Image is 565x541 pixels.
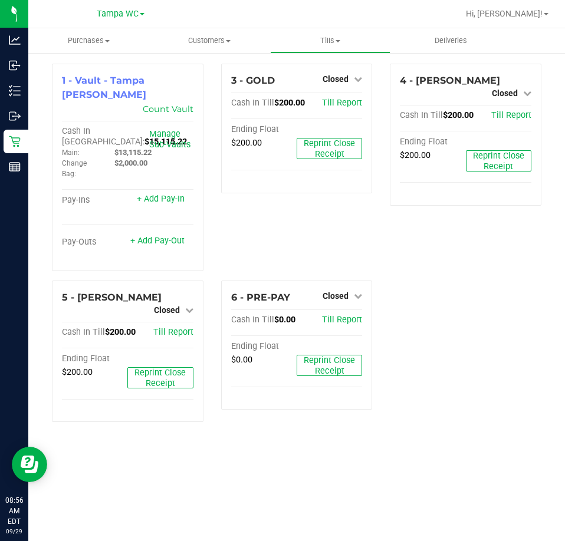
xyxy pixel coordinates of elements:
[153,327,193,337] a: Till Report
[271,35,390,46] span: Tills
[9,161,21,173] inline-svg: Reports
[390,28,511,53] a: Deliveries
[149,28,270,53] a: Customers
[62,195,127,206] div: Pay-Ins
[28,28,149,53] a: Purchases
[400,150,431,160] span: $200.00
[62,159,87,178] span: Change Bag:
[130,236,185,246] a: + Add Pay-Out
[154,305,180,315] span: Closed
[62,75,146,100] span: 1 - Vault - Tampa [PERSON_NAME]
[62,126,144,147] span: Cash In [GEOGRAPHIC_DATA]:
[400,137,465,147] div: Ending Float
[322,315,362,325] a: Till Report
[114,159,147,167] span: $2,000.00
[400,75,500,86] span: 4 - [PERSON_NAME]
[297,355,362,376] button: Reprint Close Receipt
[97,9,139,19] span: Tampa WC
[62,367,93,377] span: $200.00
[443,110,474,120] span: $200.00
[270,28,391,53] a: Tills
[5,495,23,527] p: 08:56 AM EDT
[304,138,355,159] span: Reprint Close Receipt
[134,368,186,388] span: Reprint Close Receipt
[231,355,252,365] span: $0.00
[473,151,524,171] span: Reprint Close Receipt
[105,327,136,337] span: $200.00
[491,110,531,120] a: Till Report
[466,150,531,171] button: Reprint Close Receipt
[144,137,187,147] span: $15,115.22
[150,35,270,46] span: Customers
[492,88,518,98] span: Closed
[28,35,149,46] span: Purchases
[274,98,305,108] span: $200.00
[149,129,190,150] a: Manage Sub-Vaults
[127,367,193,388] button: Reprint Close Receipt
[62,354,127,364] div: Ending Float
[62,327,105,337] span: Cash In Till
[143,104,193,114] a: Count Vault
[323,74,349,84] span: Closed
[9,85,21,97] inline-svg: Inventory
[9,136,21,147] inline-svg: Retail
[419,35,483,46] span: Deliveries
[231,315,274,325] span: Cash In Till
[62,149,80,157] span: Main:
[231,341,297,352] div: Ending Float
[114,148,152,157] span: $13,115.22
[137,194,185,204] a: + Add Pay-In
[466,9,543,18] span: Hi, [PERSON_NAME]!
[231,124,297,135] div: Ending Float
[231,138,262,148] span: $200.00
[400,110,443,120] span: Cash In Till
[12,447,47,482] iframe: Resource center
[9,34,21,46] inline-svg: Analytics
[297,138,362,159] button: Reprint Close Receipt
[9,110,21,122] inline-svg: Outbound
[274,315,295,325] span: $0.00
[231,98,274,108] span: Cash In Till
[5,527,23,536] p: 09/29
[304,355,355,376] span: Reprint Close Receipt
[231,292,290,303] span: 6 - PRE-PAY
[9,60,21,71] inline-svg: Inbound
[62,292,162,303] span: 5 - [PERSON_NAME]
[231,75,275,86] span: 3 - GOLD
[322,98,362,108] a: Till Report
[323,291,349,301] span: Closed
[62,237,127,248] div: Pay-Outs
